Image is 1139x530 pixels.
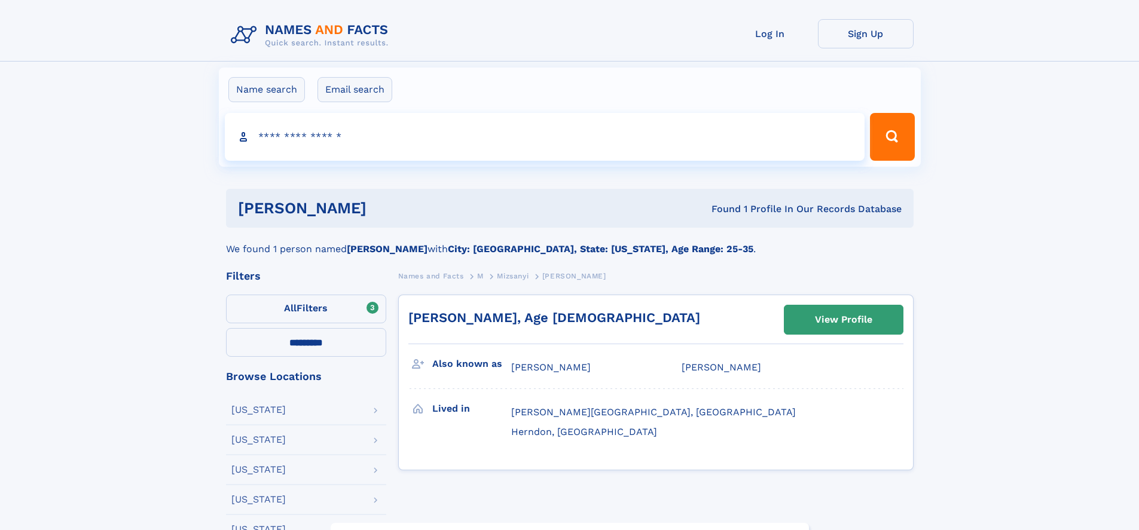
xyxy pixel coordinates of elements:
[408,310,700,325] a: [PERSON_NAME], Age [DEMOGRAPHIC_DATA]
[477,272,484,280] span: M
[784,305,903,334] a: View Profile
[511,426,657,437] span: Herndon, [GEOGRAPHIC_DATA]
[398,268,464,283] a: Names and Facts
[539,203,902,216] div: Found 1 Profile In Our Records Database
[226,371,386,382] div: Browse Locations
[432,399,511,419] h3: Lived in
[432,354,511,374] h3: Also known as
[231,435,286,445] div: [US_STATE]
[231,495,286,504] div: [US_STATE]
[228,77,305,102] label: Name search
[226,271,386,281] div: Filters
[682,361,761,373] span: [PERSON_NAME]
[815,306,872,333] div: View Profile
[226,19,398,51] img: Logo Names and Facts
[231,465,286,474] div: [US_STATE]
[497,272,529,280] span: Mizsanyi
[225,113,865,161] input: search input
[870,113,914,161] button: Search Button
[226,295,386,323] label: Filters
[231,405,286,415] div: [US_STATE]
[511,361,591,373] span: [PERSON_NAME]
[722,19,818,48] a: Log In
[226,228,914,256] div: We found 1 person named with .
[284,302,297,314] span: All
[497,268,529,283] a: Mizsanyi
[347,243,427,255] b: [PERSON_NAME]
[317,77,392,102] label: Email search
[511,406,796,418] span: [PERSON_NAME][GEOGRAPHIC_DATA], [GEOGRAPHIC_DATA]
[818,19,914,48] a: Sign Up
[448,243,753,255] b: City: [GEOGRAPHIC_DATA], State: [US_STATE], Age Range: 25-35
[542,272,606,280] span: [PERSON_NAME]
[238,201,539,216] h1: [PERSON_NAME]
[477,268,484,283] a: M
